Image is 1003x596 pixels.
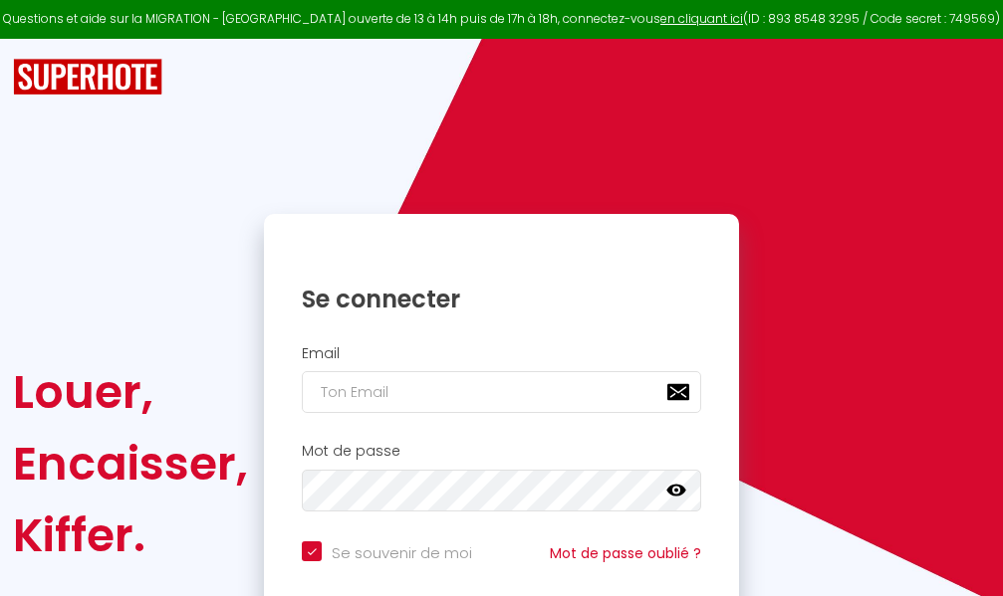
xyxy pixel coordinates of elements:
input: Ton Email [302,371,701,413]
div: Encaisser, [13,428,248,499]
h2: Email [302,345,701,362]
a: Mot de passe oublié ? [550,543,701,563]
h1: Se connecter [302,284,701,314]
h2: Mot de passe [302,443,701,460]
a: en cliquant ici [660,10,743,27]
div: Louer, [13,356,248,428]
img: SuperHote logo [13,59,162,96]
div: Kiffer. [13,499,248,571]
